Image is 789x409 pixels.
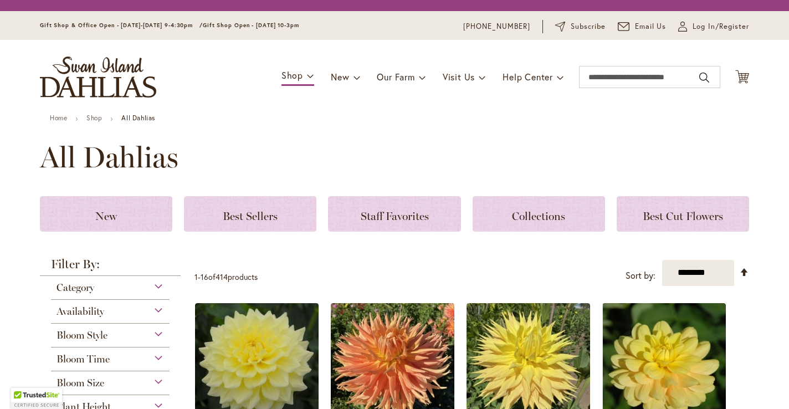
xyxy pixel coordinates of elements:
span: Email Us [635,21,667,32]
span: Bloom Size [57,377,104,389]
span: Gift Shop Open - [DATE] 10-3pm [203,22,299,29]
span: Best Sellers [223,209,278,223]
a: Subscribe [555,21,606,32]
a: Collections [473,196,605,232]
span: Collections [512,209,565,223]
span: Subscribe [571,21,606,32]
span: Category [57,282,94,294]
iframe: Launch Accessibility Center [8,370,39,401]
button: Search [699,69,709,86]
span: New [331,71,349,83]
span: 16 [201,272,208,282]
strong: All Dahlias [121,114,155,122]
span: Bloom Style [57,329,107,341]
span: Staff Favorites [361,209,429,223]
a: New [40,196,172,232]
span: 1 [194,272,198,282]
span: Visit Us [443,71,475,83]
p: - of products [194,268,258,286]
a: Best Cut Flowers [617,196,749,232]
a: Staff Favorites [328,196,460,232]
a: Email Us [618,21,667,32]
span: Shop [281,69,303,81]
span: Help Center [503,71,553,83]
span: All Dahlias [40,141,178,174]
span: 414 [216,272,228,282]
span: Availability [57,305,104,318]
a: Shop [86,114,102,122]
a: Best Sellers [184,196,316,232]
span: Bloom Time [57,353,110,365]
a: [PHONE_NUMBER] [463,21,530,32]
span: Our Farm [377,71,414,83]
a: Home [50,114,67,122]
label: Sort by: [626,265,655,286]
span: Log In/Register [693,21,749,32]
span: Best Cut Flowers [643,209,723,223]
strong: Filter By: [40,258,181,276]
a: store logo [40,57,156,98]
span: Gift Shop & Office Open - [DATE]-[DATE] 9-4:30pm / [40,22,203,29]
span: New [95,209,117,223]
a: Log In/Register [678,21,749,32]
